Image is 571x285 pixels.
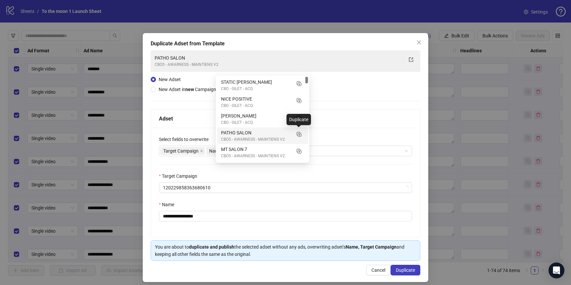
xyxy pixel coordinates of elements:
div: NICE POSITIVE [221,95,291,103]
label: Name [159,201,178,208]
span: New Adset in Campaign [159,87,216,92]
span: Target Campaign [160,147,205,155]
div: CBO5 - AWARNESS - MAINTIENS V2 [155,62,403,68]
div: STATIC GILET HUGO [217,77,308,94]
div: GILET HUGO [217,111,308,127]
svg: Duplicate [295,131,302,137]
strong: Name, Target Campaign [346,244,397,250]
span: Name [206,147,228,155]
span: New Adset [159,77,181,82]
div: MT SALON 7 [221,146,291,153]
span: Name [209,147,221,155]
span: Duplicate [396,267,415,273]
span: close [416,40,422,45]
div: Duplicate [286,114,311,125]
span: export [409,57,413,62]
label: Select fields to overwrite [159,136,213,143]
strong: duplicate and publish [189,244,234,250]
div: CBO5 - AWARNESS - MAINTIENS V2 [221,136,291,143]
input: Name [159,211,412,221]
button: Cancel [366,265,391,275]
div: Open Intercom Messenger [549,262,564,278]
span: 120229858363680610 [163,183,408,193]
strong: new [185,87,194,92]
div: MT SALON 7 [217,144,308,161]
div: CBO - GILET - ACQ [221,86,291,92]
button: Duplicate [391,265,420,275]
div: Adset [159,115,412,123]
button: Close [414,37,424,48]
div: [PERSON_NAME] [221,112,291,119]
svg: Duplicate [295,80,302,87]
div: CBO5 - AWARNESS - MAINTIENS V2 [221,153,291,159]
div: MT SALON 6 [217,161,308,178]
span: Cancel [371,267,385,273]
div: CBO - GILET - ACQ [221,119,291,126]
span: close [200,149,203,153]
div: STATIC [PERSON_NAME] [221,78,291,86]
svg: Duplicate [295,148,302,154]
div: You are about to the selected adset without any ads, overwriting adset's and keeping all other fi... [155,243,416,258]
div: PATHO SALON [217,127,308,144]
div: NICE POSITIVE [217,94,308,111]
svg: Duplicate [295,97,302,104]
label: Target Campaign [159,172,202,180]
div: CBO - GILET - ACQ [221,103,291,109]
div: Duplicate Adset from Template [151,40,420,48]
div: PATHO SALON [155,54,403,62]
div: PATHO SALON [221,129,291,136]
span: Target Campaign [163,147,199,155]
